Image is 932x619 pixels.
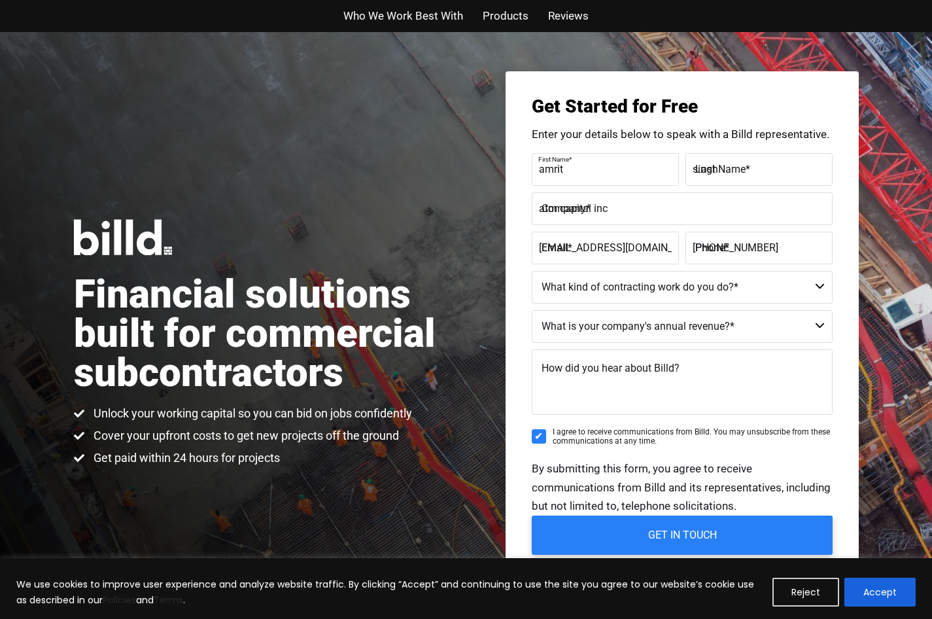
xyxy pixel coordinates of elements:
span: Unlock your working capital so you can bid on jobs confidently [90,406,412,421]
h1: Financial solutions built for commercial subcontractors [74,275,466,393]
span: I agree to receive communications from Billd. You may unsubscribe from these communications at an... [553,427,833,446]
button: Reject [772,578,839,607]
span: Phone [695,241,725,253]
span: How did you hear about Billd? [542,362,680,374]
span: By submitting this form, you agree to receive communications from Billd and its representatives, ... [532,462,831,513]
a: Policies [103,593,136,607]
span: Last Name [695,162,746,175]
span: First Name [538,155,569,162]
p: We use cookies to improve user experience and analyze website traffic. By clicking “Accept” and c... [16,576,763,608]
h3: Get Started for Free [532,97,833,116]
a: Products [483,7,528,26]
input: GET IN TOUCH [532,516,833,555]
span: Cover your upfront costs to get new projects off the ground [90,428,399,444]
span: Email [542,241,568,253]
a: Reviews [548,7,589,26]
p: Enter your details below to speak with a Billd representative. [532,129,833,140]
a: Who We Work Best With [343,7,463,26]
span: Get paid within 24 hours for projects [90,450,280,466]
span: Company [542,202,586,214]
input: I agree to receive communications from Billd. You may unsubscribe from these communications at an... [532,429,546,444]
button: Accept [844,578,916,607]
a: Terms [154,593,183,607]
